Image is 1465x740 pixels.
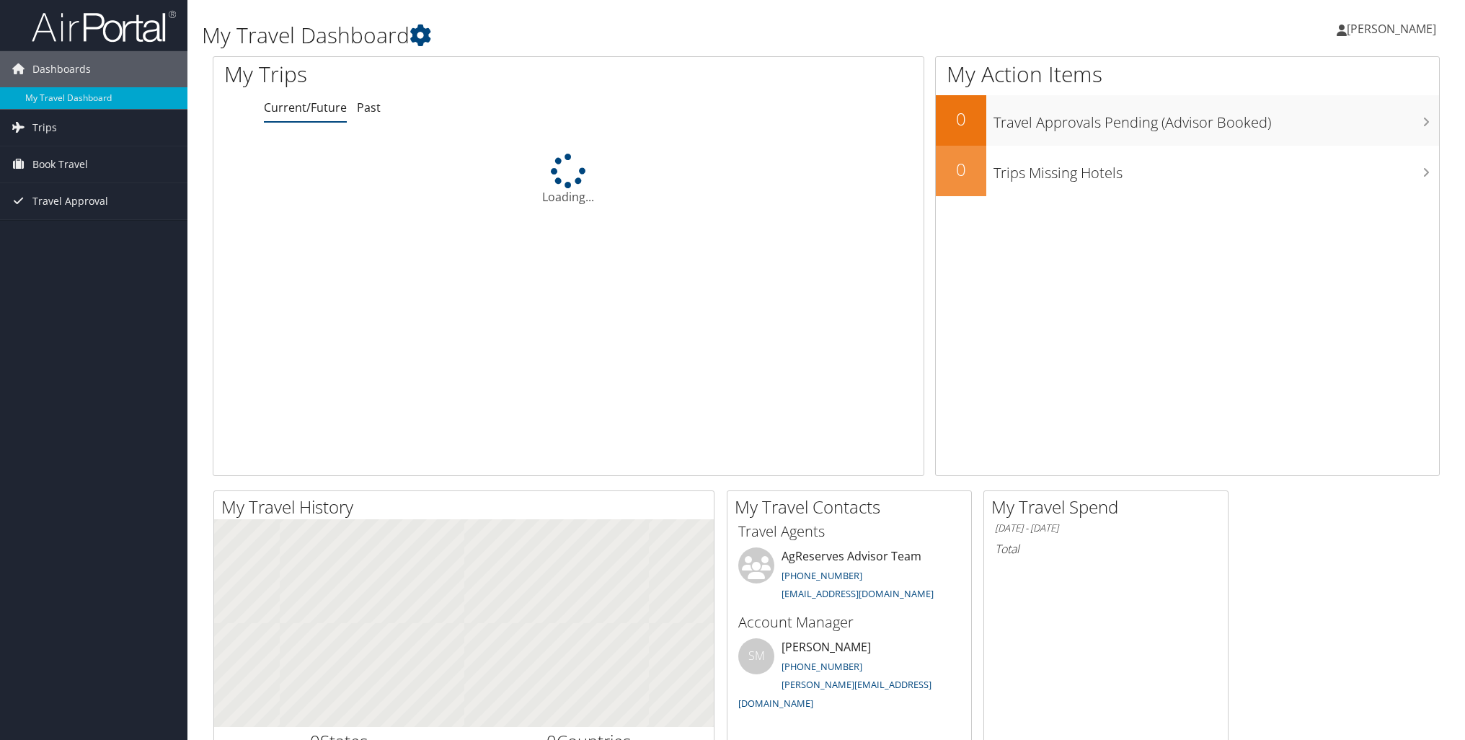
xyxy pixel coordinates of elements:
a: [PERSON_NAME][EMAIL_ADDRESS][DOMAIN_NAME] [738,678,931,710]
span: Trips [32,110,57,146]
li: AgReserves Advisor Team [731,547,968,607]
a: 0Travel Approvals Pending (Advisor Booked) [936,95,1439,146]
span: Travel Approval [32,183,108,219]
a: [PHONE_NUMBER] [782,569,862,582]
div: SM [738,638,774,674]
a: [EMAIL_ADDRESS][DOMAIN_NAME] [782,587,934,600]
h3: Travel Agents [738,521,960,542]
div: Loading... [213,154,924,206]
h6: [DATE] - [DATE] [995,521,1217,535]
h2: 0 [936,157,986,182]
h2: My Travel History [221,495,714,519]
a: [PERSON_NAME] [1337,7,1451,50]
h1: My Action Items [936,59,1439,89]
h3: Account Manager [738,612,960,633]
a: 0Trips Missing Hotels [936,146,1439,196]
span: Dashboards [32,51,91,87]
h2: My Travel Contacts [735,495,971,519]
h2: My Travel Spend [991,495,1228,519]
h3: Travel Approvals Pending (Advisor Booked) [993,105,1439,133]
a: [PHONE_NUMBER] [782,660,862,673]
li: [PERSON_NAME] [731,638,968,715]
h3: Trips Missing Hotels [993,156,1439,183]
h1: My Trips [224,59,616,89]
a: Past [357,100,381,115]
h2: 0 [936,107,986,131]
img: airportal-logo.png [32,9,176,43]
span: Book Travel [32,146,88,182]
span: [PERSON_NAME] [1347,21,1436,37]
a: Current/Future [264,100,347,115]
h6: Total [995,541,1217,557]
h1: My Travel Dashboard [202,20,1035,50]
